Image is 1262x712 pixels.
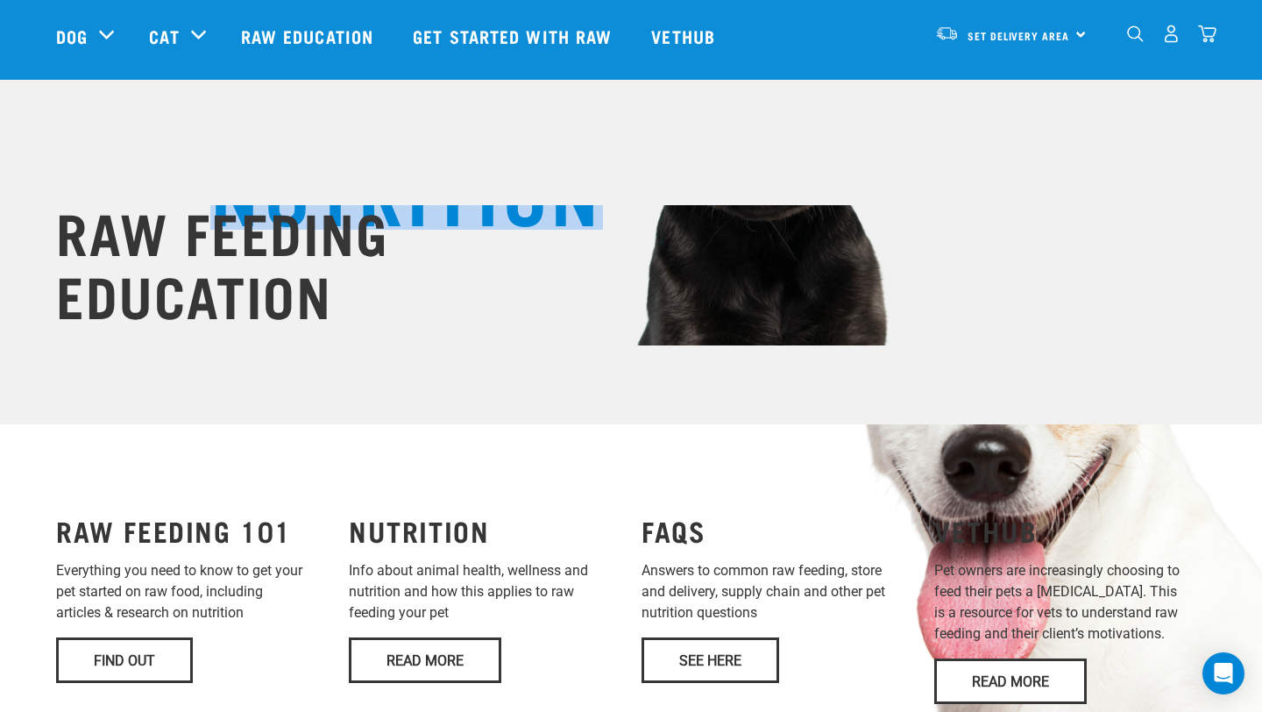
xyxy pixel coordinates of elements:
[934,659,1087,704] a: Read More
[56,23,88,49] a: Dog
[349,637,501,683] a: Read More
[934,515,1206,546] h3: VETHUB
[223,1,395,71] a: Raw Education
[1202,652,1244,694] div: Open Intercom Messenger
[56,515,328,546] h3: RAW FEEDING 101
[56,199,389,325] h2: RAW FEEDING EDUCATION
[56,637,193,683] a: Find Out
[56,560,328,623] p: Everything you need to know to get your pet started on raw food, including articles & research on...
[642,637,779,683] a: See Here
[642,560,913,623] p: Answers to common raw feeding, store and delivery, supply chain and other pet nutrition questions
[934,560,1206,644] p: Pet owners are increasingly choosing to feed their pets a [MEDICAL_DATA]. This is a resource for ...
[642,515,913,546] h3: FAQS
[634,1,737,71] a: Vethub
[935,25,959,41] img: van-moving.png
[149,23,179,49] a: Cat
[395,1,634,71] a: Get started with Raw
[1162,25,1180,43] img: user.png
[1127,25,1144,42] img: home-icon-1@2x.png
[349,515,620,546] h3: NUTRITION
[349,560,620,623] p: Info about animal health, wellness and nutrition and how this applies to raw feeding your pet
[968,32,1069,39] span: Set Delivery Area
[1198,25,1216,43] img: home-icon@2x.png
